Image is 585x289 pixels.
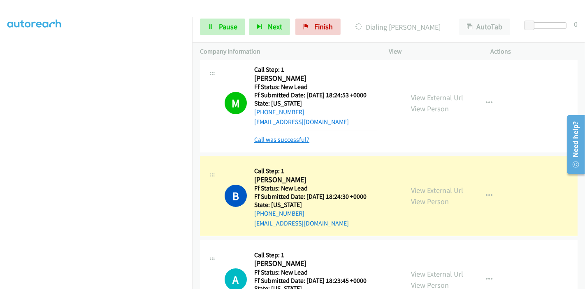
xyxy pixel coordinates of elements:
[254,99,377,108] h5: State: [US_STATE]
[200,19,245,35] a: Pause
[254,66,377,74] h5: Call Step: 1
[254,268,367,277] h5: Ff Status: New Lead
[411,197,449,206] a: View Person
[411,104,449,113] a: View Person
[268,22,282,31] span: Next
[254,83,377,91] h5: Ff Status: New Lead
[254,259,367,268] h2: [PERSON_NAME]
[295,19,341,35] a: Finish
[254,251,367,259] h5: Call Step: 1
[411,186,463,195] a: View External Url
[219,22,237,31] span: Pause
[254,193,377,201] h5: Ff Submitted Date: [DATE] 18:24:30 +0000
[254,201,377,209] h5: State: [US_STATE]
[529,22,566,29] div: Delay between calls (in seconds)
[411,269,463,279] a: View External Url
[254,118,349,126] a: [EMAIL_ADDRESS][DOMAIN_NAME]
[254,74,377,83] h2: [PERSON_NAME]
[200,47,374,56] p: Company Information
[254,175,377,185] h2: [PERSON_NAME]
[314,22,333,31] span: Finish
[254,209,304,217] a: [PHONE_NUMBER]
[459,19,510,35] button: AutoTab
[411,93,463,102] a: View External Url
[254,219,349,227] a: [EMAIL_ADDRESS][DOMAIN_NAME]
[389,47,476,56] p: View
[574,19,578,30] div: 0
[562,112,585,177] iframe: Resource Center
[254,277,367,285] h5: Ff Submitted Date: [DATE] 18:23:45 +0000
[225,92,247,114] h1: M
[225,185,247,207] h1: B
[254,167,377,175] h5: Call Step: 1
[352,21,444,33] p: Dialing [PERSON_NAME]
[249,19,290,35] button: Next
[254,108,304,116] a: [PHONE_NUMBER]
[254,184,377,193] h5: Ff Status: New Lead
[254,91,377,99] h5: Ff Submitted Date: [DATE] 18:24:53 +0000
[491,47,578,56] p: Actions
[254,136,309,143] a: Call was successful?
